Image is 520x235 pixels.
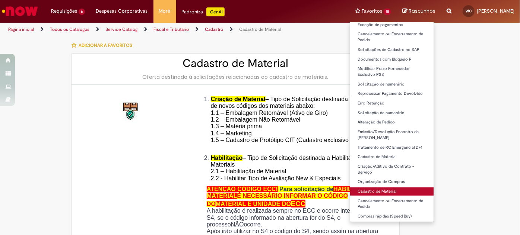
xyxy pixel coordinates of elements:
span: MATERIAL E UNIDADE DO [216,201,291,207]
u: NÃO [231,221,244,228]
a: Service Catalog [105,26,137,32]
a: Fiscal e Tributário [153,26,189,32]
a: Reprocessar Pagamento Devolvido [350,90,434,98]
span: – Tipo de Solicitação destinada para criação de novos códigos dos materiais abaixo: 1.1 – Embalag... [211,96,383,150]
span: Despesas Corporativas [96,7,148,15]
h2: Cadastro de Material [79,57,392,70]
a: Organização de Compras [350,178,434,186]
span: Criação de Material [211,96,266,102]
a: Tratamento de RC Emergencial D+1 [350,144,434,152]
ul: Favoritos [350,22,434,222]
button: Adicionar a Favoritos [71,38,136,53]
span: More [159,7,171,15]
a: Solicitação de numerário [350,109,434,117]
a: Documentos com Bloqueio R [350,55,434,64]
span: 6 [79,9,85,15]
img: Cadastro de Material [119,100,143,123]
span: Adicionar a Favoritos [79,42,132,48]
p: A habilitação é realizada sempre no ECC e ocorre interface para o S4, se o código informado na ab... [207,207,386,228]
div: Oferta destinada à solicitações relacionadas ao cadastro de materiais. [79,73,392,81]
a: Exceção de pagamentos [350,21,434,29]
img: ServiceNow [1,4,39,19]
span: ECC [291,200,305,207]
a: Cancelamento ou Encerramento de Pedido [350,30,434,44]
div: Padroniza [182,7,225,16]
a: Cadastro de Material [350,153,434,161]
span: Habilitação [211,155,242,161]
span: Rascunhos [409,7,435,15]
a: Cancelamento ou Encerramento de Pedido [350,197,434,211]
span: HABILITAÇÃO DE MATERIAL [207,186,384,199]
span: WC [466,9,472,13]
span: 18 [384,9,391,15]
span: Para solicitação de [279,186,333,192]
span: É NECESSÁRIO INFORMAR O CÓDIGO DO [207,193,348,207]
span: [PERSON_NAME] [477,8,514,14]
span: – Tipo de Solicitação destinada a Habilitação dos Materiais 2.1 – Habilitação de Material 2.2 - H... [211,155,372,181]
a: Solicitações de Cadastro no SAP [350,46,434,54]
p: +GenAi [206,7,225,16]
a: Modificar Prazo Fornecedor Exclusivo PSS [350,65,434,78]
ul: Trilhas de página [6,23,341,36]
a: Erro Retenção [350,99,434,107]
a: Todos os Catálogos [50,26,89,32]
a: Criação/Aditivo de Contrato - Serviço [350,162,434,176]
span: Favoritos [362,7,382,15]
a: Alteração de Pedido [350,118,434,126]
a: Compras rápidas (Speed Buy) [350,212,434,220]
span: ATENÇÃO CÓDIGO ECC! [207,186,278,192]
a: Cadastro de Material [239,26,281,32]
a: Cadastro de Material [350,187,434,196]
span: Requisições [51,7,77,15]
a: Emissão/Devolução Encontro de [PERSON_NAME] [350,128,434,142]
a: Solicitação de numerário [350,80,434,88]
a: Cadastro [205,26,223,32]
a: Rascunhos [402,8,435,15]
a: Página inicial [8,26,34,32]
